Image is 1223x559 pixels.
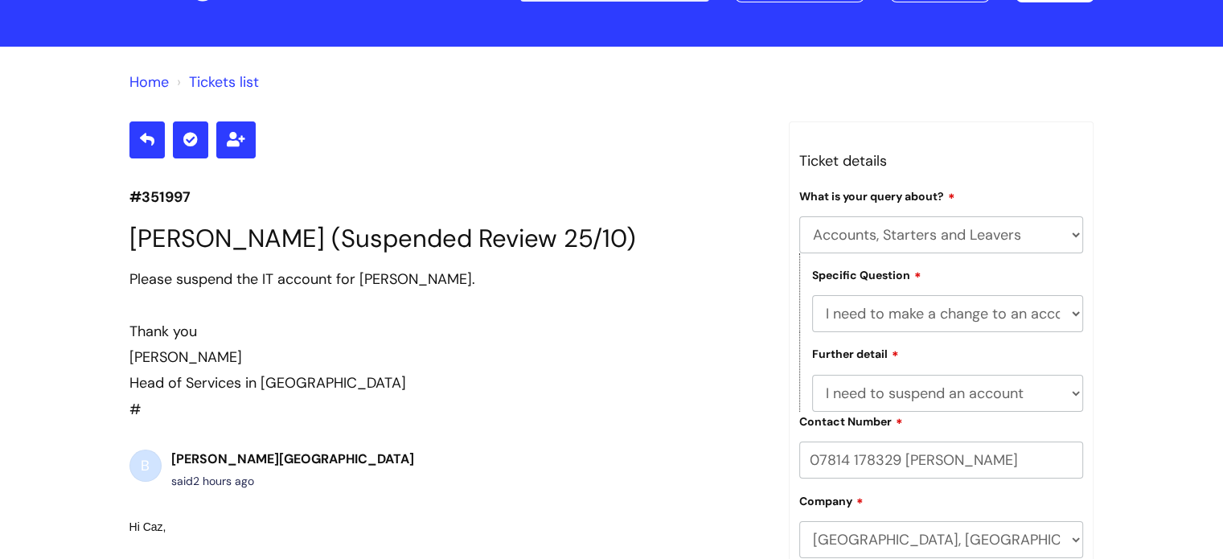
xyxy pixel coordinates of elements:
[171,471,414,491] div: said
[812,266,921,282] label: Specific Question
[129,344,765,370] div: [PERSON_NAME]
[129,69,169,95] li: Solution home
[799,187,955,203] label: What is your query about?
[129,72,169,92] a: Home
[799,413,903,429] label: Contact Number
[129,266,765,292] div: Please suspend the IT account for [PERSON_NAME].
[171,450,414,467] b: [PERSON_NAME][GEOGRAPHIC_DATA]
[799,148,1084,174] h3: Ticket details
[129,184,765,210] p: #351997
[193,474,254,488] span: Thu, 25 Sep, 2025 at 10:01 AM
[812,345,899,361] label: Further detail
[129,224,765,253] h1: [PERSON_NAME] (Suspended Review 25/10)
[129,319,765,344] div: Thank you
[799,492,864,508] label: Company
[173,69,259,95] li: Tickets list
[129,266,765,422] div: #
[129,450,162,482] div: B
[189,72,259,92] a: Tickets list
[129,370,765,396] div: Head of Services in [GEOGRAPHIC_DATA]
